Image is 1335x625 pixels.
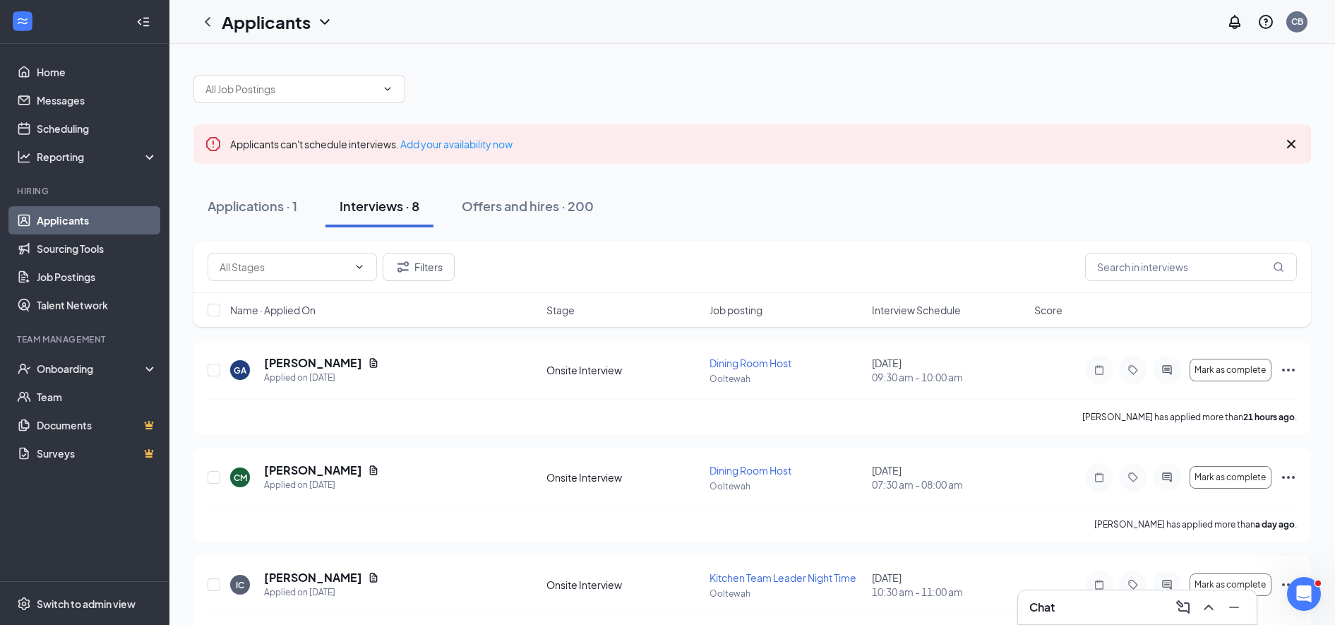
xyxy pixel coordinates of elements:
[710,588,863,600] p: Ooltewah
[1082,411,1297,423] p: [PERSON_NAME] has applied more than .
[1125,364,1142,376] svg: Tag
[37,263,157,291] a: Job Postings
[1195,472,1266,482] span: Mark as complete
[205,81,376,97] input: All Job Postings
[1226,599,1243,616] svg: Minimize
[1255,519,1295,530] b: a day ago
[546,363,700,377] div: Onsite Interview
[1287,577,1321,611] iframe: Intercom live chat
[264,371,379,385] div: Applied on [DATE]
[383,253,455,281] button: Filter Filters
[1197,596,1220,619] button: ChevronUp
[368,465,379,476] svg: Document
[1190,466,1271,489] button: Mark as complete
[37,86,157,114] a: Messages
[16,14,30,28] svg: WorkstreamLogo
[234,472,247,484] div: CM
[17,333,155,345] div: Team Management
[37,411,157,439] a: DocumentsCrown
[1175,599,1192,616] svg: ComposeMessage
[37,206,157,234] a: Applicants
[1283,136,1300,153] svg: Cross
[1125,472,1142,483] svg: Tag
[710,464,791,477] span: Dining Room Host
[236,579,244,591] div: IC
[37,439,157,468] a: SurveysCrown
[1125,579,1142,590] svg: Tag
[872,477,1026,492] span: 07:30 am - 08:00 am
[546,470,700,484] div: Onsite Interview
[1243,412,1295,422] b: 21 hours ago
[1273,261,1284,273] svg: MagnifyingGlass
[136,15,150,29] svg: Collapse
[1172,596,1195,619] button: ComposeMessage
[354,261,365,273] svg: ChevronDown
[1085,253,1297,281] input: Search in interviews
[1226,13,1243,30] svg: Notifications
[1200,599,1217,616] svg: ChevronUp
[872,585,1026,599] span: 10:30 am - 11:00 am
[37,234,157,263] a: Sourcing Tools
[1159,472,1175,483] svg: ActiveChat
[205,136,222,153] svg: Error
[1190,359,1271,381] button: Mark as complete
[400,138,513,150] a: Add your availability now
[222,10,311,34] h1: Applicants
[1280,576,1297,593] svg: Ellipses
[37,597,136,611] div: Switch to admin view
[1091,472,1108,483] svg: Note
[17,597,31,611] svg: Settings
[1195,365,1266,375] span: Mark as complete
[37,114,157,143] a: Scheduling
[710,303,762,317] span: Job posting
[264,478,379,492] div: Applied on [DATE]
[199,13,216,30] svg: ChevronLeft
[710,357,791,369] span: Dining Room Host
[872,356,1026,384] div: [DATE]
[1257,13,1274,30] svg: QuestionInfo
[368,572,379,583] svg: Document
[872,571,1026,599] div: [DATE]
[208,197,297,215] div: Applications · 1
[264,585,379,600] div: Applied on [DATE]
[1091,364,1108,376] svg: Note
[872,463,1026,492] div: [DATE]
[37,383,157,411] a: Team
[37,150,158,164] div: Reporting
[1291,16,1303,28] div: CB
[710,480,863,492] p: Ooltewah
[230,303,316,317] span: Name · Applied On
[220,259,348,275] input: All Stages
[368,357,379,369] svg: Document
[1195,580,1266,590] span: Mark as complete
[264,570,362,585] h5: [PERSON_NAME]
[395,258,412,275] svg: Filter
[1094,518,1297,530] p: [PERSON_NAME] has applied more than .
[1034,303,1062,317] span: Score
[1223,596,1245,619] button: Minimize
[872,370,1026,384] span: 09:30 am - 10:00 am
[1091,579,1108,590] svg: Note
[17,185,155,197] div: Hiring
[710,373,863,385] p: Ooltewah
[264,463,362,478] h5: [PERSON_NAME]
[1280,469,1297,486] svg: Ellipses
[1280,362,1297,379] svg: Ellipses
[234,364,246,376] div: GA
[710,571,856,584] span: Kitchen Team Leader Night Time
[17,362,31,376] svg: UserCheck
[1190,573,1271,596] button: Mark as complete
[316,13,333,30] svg: ChevronDown
[872,303,961,317] span: Interview Schedule
[546,578,700,592] div: Onsite Interview
[37,362,145,376] div: Onboarding
[264,355,362,371] h5: [PERSON_NAME]
[546,303,575,317] span: Stage
[382,83,393,95] svg: ChevronDown
[1159,579,1175,590] svg: ActiveChat
[1159,364,1175,376] svg: ActiveChat
[37,58,157,86] a: Home
[1029,600,1055,615] h3: Chat
[462,197,594,215] div: Offers and hires · 200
